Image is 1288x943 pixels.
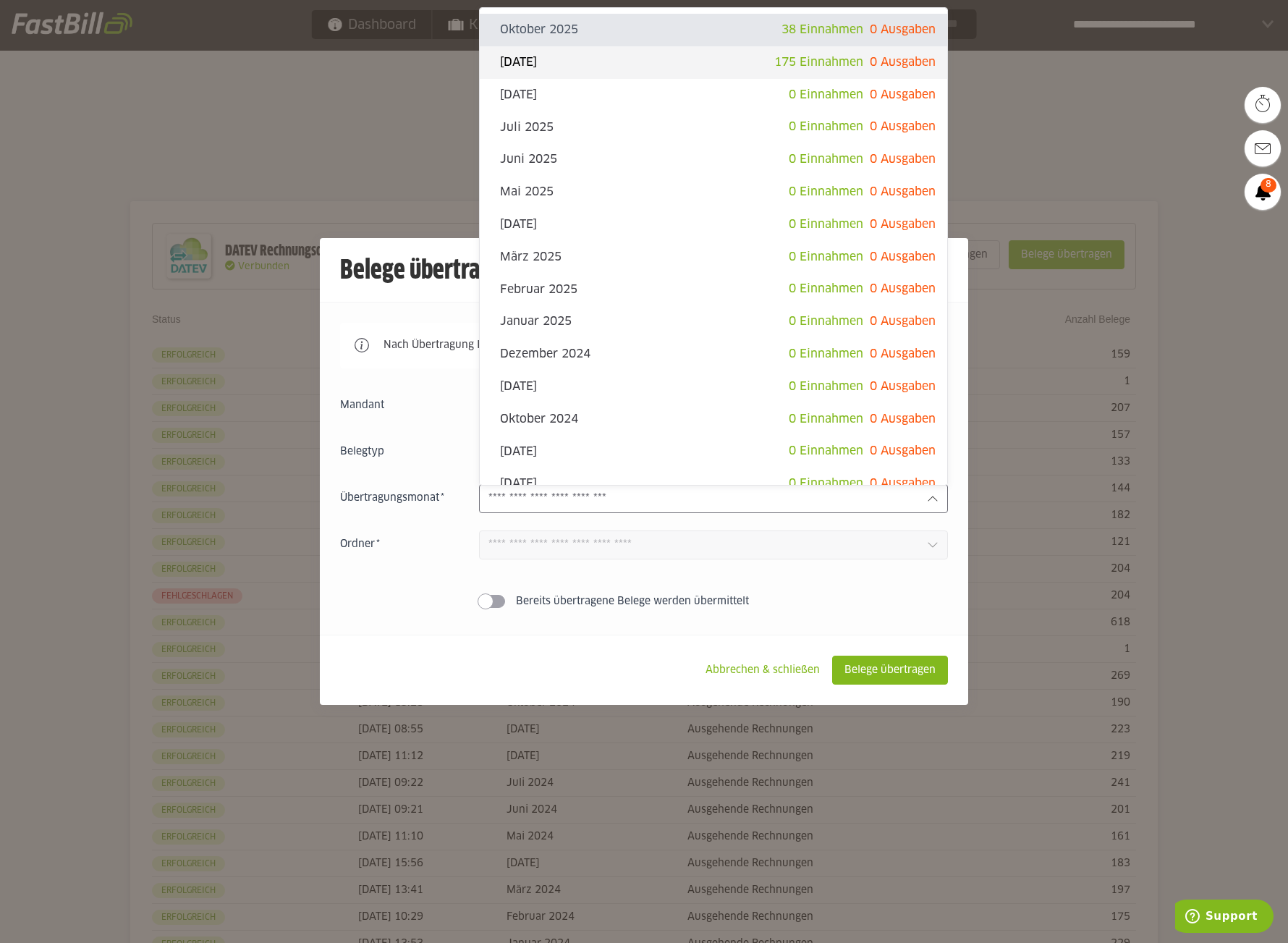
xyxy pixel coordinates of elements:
[789,153,863,165] span: 0 Einnahmen
[789,413,863,425] span: 0 Einnahmen
[870,348,936,360] span: 0 Ausgaben
[480,79,947,111] sl-option: [DATE]
[789,348,863,360] span: 0 Einnahmen
[480,176,947,208] sl-option: Mai 2025
[789,121,863,132] span: 0 Einnahmen
[480,143,947,176] sl-option: Juni 2025
[789,445,863,457] span: 0 Einnahmen
[480,241,947,274] sl-option: März 2025
[693,656,832,685] sl-button: Abbrechen & schließen
[789,89,863,101] span: 0 Einnahmen
[789,251,863,263] span: 0 Einnahmen
[870,413,936,425] span: 0 Ausgaben
[480,371,947,403] sl-option: [DATE]
[480,273,947,305] sl-option: Februar 2025
[1261,178,1276,193] span: 8
[789,478,863,489] span: 0 Einnahmen
[870,56,936,68] span: 0 Ausgaben
[1245,174,1281,210] a: 8
[870,219,936,230] span: 0 Ausgaben
[870,316,936,327] span: 0 Ausgaben
[832,656,948,685] sl-button: Belege übertragen
[870,381,936,392] span: 0 Ausgaben
[480,468,947,500] sl-option: [DATE]
[870,153,936,165] span: 0 Ausgaben
[781,24,863,35] span: 38 Einnahmen
[870,89,936,101] span: 0 Ausgaben
[870,186,936,198] span: 0 Ausgaben
[480,435,947,468] sl-option: [DATE]
[340,594,948,609] sl-switch: Bereits übertragene Belege werden übermittelt
[870,478,936,489] span: 0 Ausgaben
[870,445,936,457] span: 0 Ausgaben
[789,186,863,198] span: 0 Einnahmen
[480,403,947,436] sl-option: Oktober 2024
[789,316,863,327] span: 0 Einnahmen
[480,14,947,46] sl-option: Oktober 2025
[774,56,863,68] span: 175 Einnahmen
[870,251,936,263] span: 0 Ausgaben
[870,283,936,295] span: 0 Ausgaben
[1175,900,1274,936] iframe: Öffnet ein Widget, in dem Sie weitere Informationen finden
[870,121,936,132] span: 0 Ausgaben
[480,46,947,79] sl-option: [DATE]
[480,208,947,241] sl-option: [DATE]
[789,219,863,230] span: 0 Einnahmen
[480,305,947,338] sl-option: Januar 2025
[480,338,947,371] sl-option: Dezember 2024
[789,381,863,392] span: 0 Einnahmen
[789,283,863,295] span: 0 Einnahmen
[870,24,936,35] span: 0 Ausgaben
[480,111,947,143] sl-option: Juli 2025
